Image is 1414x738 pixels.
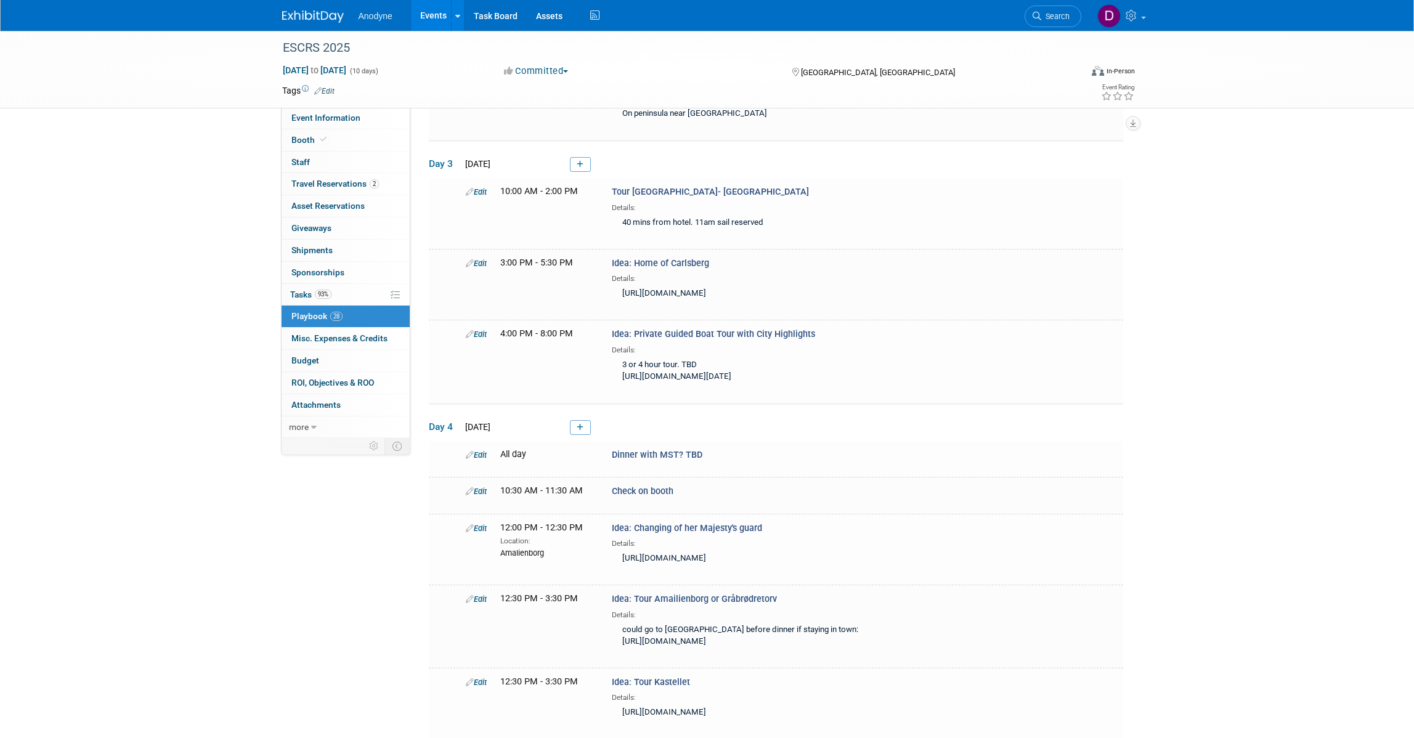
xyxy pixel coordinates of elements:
i: Booth reservation complete [320,136,327,143]
span: Travel Reservations [291,179,379,189]
span: 2 [370,179,379,189]
span: Staff [291,157,310,167]
a: Staff [282,152,410,173]
div: Event Rating [1101,84,1134,91]
a: Event Information [282,107,410,129]
a: Edit [466,594,487,604]
div: Amalienborg [500,546,593,559]
a: Booth [282,129,410,151]
span: Idea: Home of Carlsberg [612,258,709,269]
a: Edit [314,87,335,95]
a: Travel Reservations2 [282,173,410,195]
a: Misc. Expenses & Credits [282,328,410,349]
span: Playbook [291,311,343,321]
div: 40 mins from hotel. 11am sail reserved [612,213,928,233]
a: Playbook28 [282,306,410,327]
div: could go to [GEOGRAPHIC_DATA] before dinner if staying in town: [URL][DOMAIN_NAME] [612,620,928,652]
div: Details: [612,270,928,284]
span: Idea: Private Guided Boat Tour with City Highlights [612,329,815,339]
div: Details: [612,689,928,703]
span: All day [500,449,526,460]
button: Committed [500,65,573,78]
span: 12:30 PM - 3:30 PM [500,593,578,604]
span: Shipments [291,245,333,255]
div: [URL][DOMAIN_NAME] [612,703,928,723]
a: Edit [466,678,487,687]
div: Details: [612,606,928,620]
a: Edit [466,487,487,496]
span: Booth [291,135,329,145]
img: Format-Inperson.png [1092,66,1104,76]
div: Event Format [1009,64,1136,83]
span: 12:30 PM - 3:30 PM [500,676,578,687]
span: Anodyne [359,11,392,21]
span: 4:00 PM - 8:00 PM [500,328,573,339]
span: Sponsorships [291,267,344,277]
span: Budget [291,355,319,365]
span: 12:00 PM - 12:30 PM [500,522,583,533]
a: Shipments [282,240,410,261]
span: Idea: Changing of her Majesty's guard [612,523,762,533]
a: Edit [466,187,487,197]
span: Event Information [291,113,360,123]
div: Details: [612,341,928,355]
span: 93% [315,290,331,299]
div: Details: [612,199,928,213]
span: 10:00 AM - 2:00 PM [500,186,578,197]
span: [GEOGRAPHIC_DATA], [GEOGRAPHIC_DATA] [801,68,955,77]
span: Tour [GEOGRAPHIC_DATA]- [GEOGRAPHIC_DATA] [612,187,809,197]
img: Dawn Jozwiak [1097,4,1121,28]
a: Budget [282,350,410,371]
div: Details: [612,535,928,549]
span: [DATE] [DATE] [282,65,347,76]
span: Search [1041,12,1070,21]
div: On peninsula near [GEOGRAPHIC_DATA] [612,104,928,124]
span: 3:00 PM - 5:30 PM [500,257,573,268]
span: [DATE] [461,159,490,169]
a: Tasks93% [282,284,410,306]
span: Misc. Expenses & Credits [291,333,388,343]
a: Attachments [282,394,410,416]
span: Asset Reservations [291,201,365,211]
a: Edit [466,259,487,268]
a: Edit [466,450,487,460]
div: In-Person [1106,67,1135,76]
span: more [289,422,309,432]
span: Check on booth [612,486,673,497]
span: Day 4 [429,420,460,434]
img: ExhibitDay [282,10,344,23]
a: ROI, Objectives & ROO [282,372,410,394]
a: Edit [466,330,487,339]
span: Day 3 [429,157,460,171]
a: Search [1025,6,1081,27]
span: 28 [330,312,343,321]
div: Location: [500,534,593,546]
span: Attachments [291,400,341,410]
a: Edit [466,524,487,533]
div: 3 or 4 hour tour. TBD [URL][DOMAIN_NAME][DATE] [612,355,928,387]
span: Idea: Tour Kastellet [612,677,690,687]
div: ESCRS 2025 [278,37,1063,59]
a: Sponsorships [282,262,410,283]
td: Toggle Event Tabs [384,438,410,454]
span: [DATE] [461,422,490,432]
span: Idea: Tour Amailienborg or Gråbrødretorv [612,594,777,604]
a: Asset Reservations [282,195,410,217]
span: 10:30 AM - 11:30 AM [500,485,583,496]
td: Tags [282,84,335,97]
div: [URL][DOMAIN_NAME] [612,284,928,304]
span: to [309,65,320,75]
span: (10 days) [349,67,378,75]
span: Giveaways [291,223,331,233]
span: Dinner with MST? TBD [612,450,702,460]
div: [URL][DOMAIN_NAME] [612,549,928,569]
span: ROI, Objectives & ROO [291,378,374,387]
a: more [282,416,410,438]
a: Giveaways [282,217,410,239]
td: Personalize Event Tab Strip [364,438,385,454]
span: Tasks [290,290,331,299]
